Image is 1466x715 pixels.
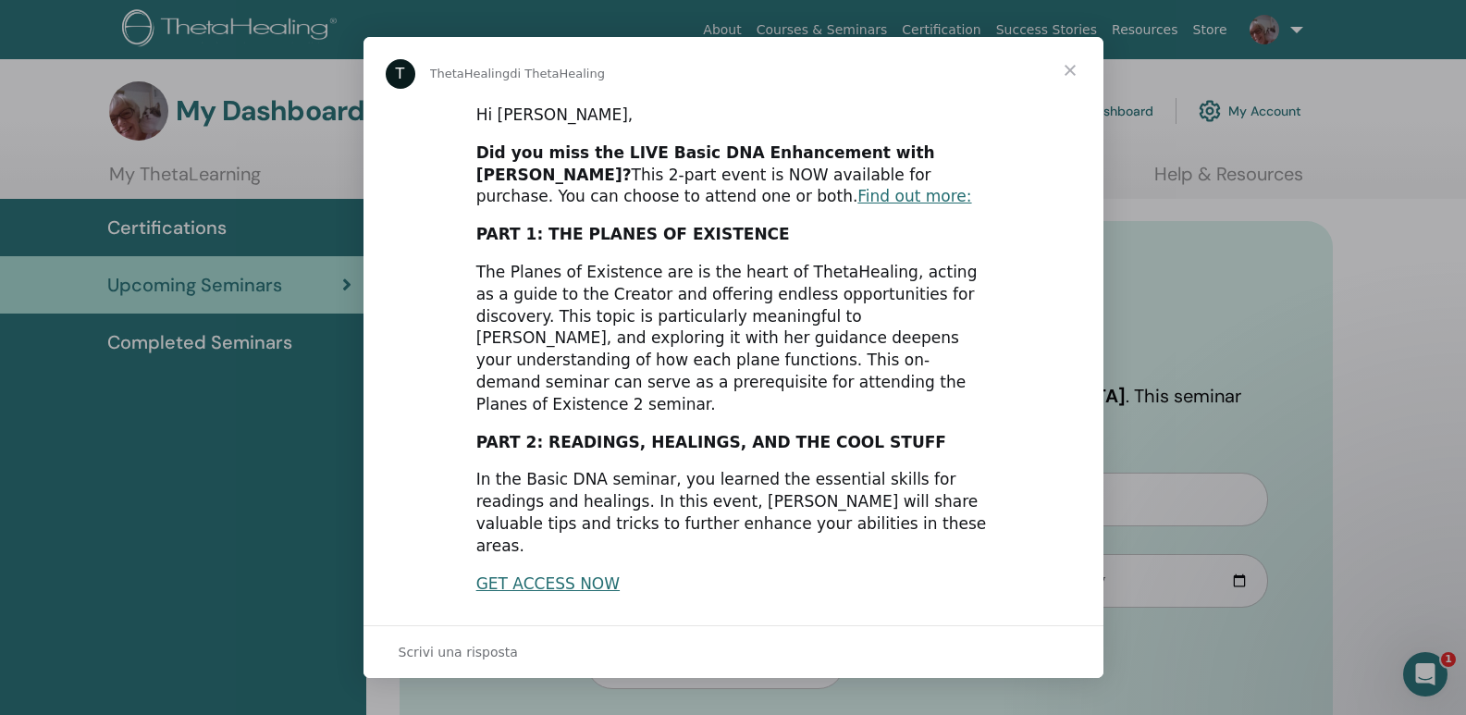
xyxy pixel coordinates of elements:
div: In the Basic DNA seminar, you learned the essential skills for readings and healings. In this eve... [476,469,991,557]
a: Find out more: [857,187,971,205]
span: Scrivi una risposta [399,640,518,664]
b: Did you miss the LIVE Basic DNA Enhancement with [PERSON_NAME]? [476,143,935,184]
span: Chiudi [1037,37,1103,104]
a: GET ACCESS NOW [476,574,620,593]
span: di ThetaHealing [510,67,605,80]
div: Hi [PERSON_NAME], [476,105,991,127]
div: The Planes of Existence are is the heart of ThetaHealing, acting as a guide to the Creator and of... [476,262,991,416]
span: ThetaHealing [430,67,511,80]
div: Apri conversazione e rispondi [363,625,1103,678]
b: PART 2: READINGS, HEALINGS, AND THE COOL STUFF [476,433,946,451]
div: This 2-part event is NOW available for purchase. You can choose to attend one or both. [476,142,991,208]
b: PART 1: THE PLANES OF EXISTENCE [476,225,790,243]
div: Profile image for ThetaHealing [386,59,415,89]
